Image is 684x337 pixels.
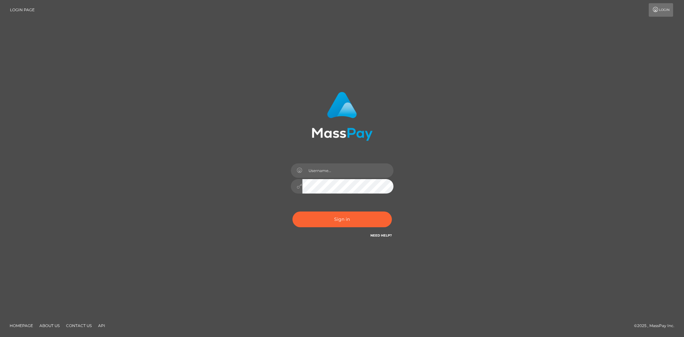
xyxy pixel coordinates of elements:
a: About Us [37,321,62,331]
div: © 2025 , MassPay Inc. [634,322,679,329]
a: Homepage [7,321,36,331]
input: Username... [302,163,393,178]
a: Login [649,3,673,17]
a: Need Help? [370,233,392,238]
img: MassPay Login [312,92,373,141]
button: Sign in [292,212,392,227]
a: Login Page [10,3,35,17]
a: API [96,321,108,331]
a: Contact Us [63,321,94,331]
